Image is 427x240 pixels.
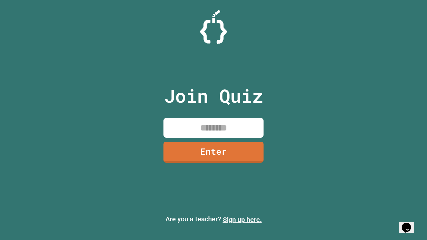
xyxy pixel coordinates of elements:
p: Join Quiz [164,82,263,110]
iframe: chat widget [372,184,420,213]
iframe: chat widget [399,213,420,233]
a: Enter [163,142,264,163]
p: Are you a teacher? [5,214,422,225]
img: Logo.svg [200,10,227,44]
a: Sign up here. [223,216,262,224]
